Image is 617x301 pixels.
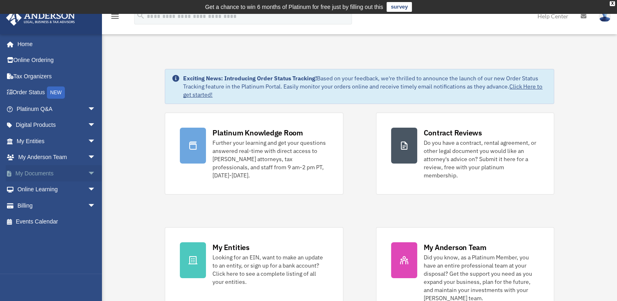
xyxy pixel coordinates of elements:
img: User Pic [599,10,611,22]
div: Contract Reviews [424,128,482,138]
a: Click Here to get started! [183,83,542,98]
a: survey [387,2,412,12]
a: Order StatusNEW [6,84,108,101]
div: Further your learning and get your questions answered real-time with direct access to [PERSON_NAM... [212,139,328,179]
a: menu [110,14,120,21]
a: Platinum Knowledge Room Further your learning and get your questions answered real-time with dire... [165,113,343,195]
span: arrow_drop_down [88,101,104,117]
div: My Entities [212,242,249,252]
a: Contract Reviews Do you have a contract, rental agreement, or other legal document you would like... [376,113,554,195]
a: Tax Organizers [6,68,108,84]
span: arrow_drop_down [88,117,104,134]
div: Looking for an EIN, want to make an update to an entity, or sign up for a bank account? Click her... [212,253,328,286]
div: Do you have a contract, rental agreement, or other legal document you would like an attorney's ad... [424,139,539,179]
img: Anderson Advisors Platinum Portal [4,10,77,26]
a: Online Learningarrow_drop_down [6,181,108,198]
a: Billingarrow_drop_down [6,197,108,214]
strong: Exciting News: Introducing Order Status Tracking! [183,75,317,82]
a: Platinum Q&Aarrow_drop_down [6,101,108,117]
div: Get a chance to win 6 months of Platinum for free just by filling out this [205,2,383,12]
span: arrow_drop_down [88,149,104,166]
div: Platinum Knowledge Room [212,128,303,138]
span: arrow_drop_down [88,181,104,198]
span: arrow_drop_down [88,133,104,150]
a: Online Ordering [6,52,108,69]
a: My Entitiesarrow_drop_down [6,133,108,149]
a: My Anderson Teamarrow_drop_down [6,149,108,166]
span: arrow_drop_down [88,165,104,182]
div: My Anderson Team [424,242,487,252]
div: Based on your feedback, we're thrilled to announce the launch of our new Order Status Tracking fe... [183,74,547,99]
a: Events Calendar [6,214,108,230]
i: search [136,11,145,20]
i: menu [110,11,120,21]
span: arrow_drop_down [88,197,104,214]
div: close [610,1,615,6]
a: Home [6,36,104,52]
a: Digital Productsarrow_drop_down [6,117,108,133]
div: NEW [47,86,65,99]
a: My Documentsarrow_drop_down [6,165,108,181]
